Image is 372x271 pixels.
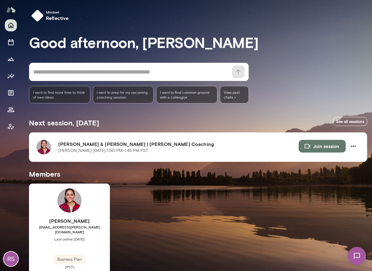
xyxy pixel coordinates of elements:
[299,140,346,153] button: Join session
[58,140,299,148] h6: [PERSON_NAME] & [PERSON_NAME] | [PERSON_NAME] Coaching
[5,87,17,99] button: Documents
[5,104,17,116] button: Members
[5,70,17,82] button: Insights
[5,121,17,133] button: Client app
[31,10,43,22] img: mindset
[97,90,150,99] span: I want to prep for my upcoming coaching session
[29,118,99,128] h5: Next session, [DATE]
[5,36,17,48] button: Sessions
[29,86,90,103] div: I want to find more time to think of new ideas
[4,252,18,266] div: RS
[333,117,367,126] a: See all sessions
[29,225,110,234] span: [EMAIL_ADDRESS][PERSON_NAME][DOMAIN_NAME]
[6,4,16,15] img: Mento
[33,90,86,99] span: I want to find more time to think of new ideas
[29,264,110,269] span: (PST)
[29,169,367,179] h5: Members
[29,7,74,24] button: Mindsetreflective
[54,257,85,263] span: Business Plan
[156,86,217,103] div: I want to find common ground with a colleague
[93,86,154,103] div: I want to prep for my upcoming coaching session
[5,19,17,31] button: Home
[29,237,110,241] span: Last online [DATE]
[46,10,69,14] span: Mindset
[57,188,82,213] img: Siddhi Sundar
[160,90,213,99] span: I want to find common ground with a colleague
[5,53,17,65] button: Growth Plan
[220,86,249,103] span: View past chats ->
[46,14,69,22] h6: reflective
[29,34,367,51] h3: Good afternoon, [PERSON_NAME]
[58,148,148,154] p: [PERSON_NAME] · [DATE] · 1:00 PM-1:45 PM PST
[29,217,110,225] h6: [PERSON_NAME]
